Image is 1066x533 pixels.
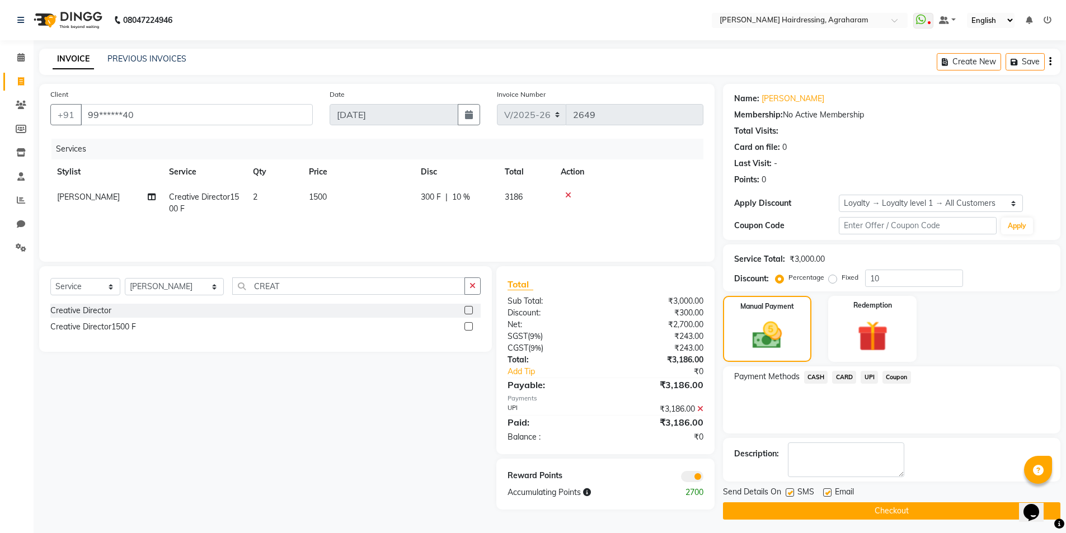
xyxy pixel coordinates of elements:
b: 08047224946 [123,4,172,36]
th: Action [554,159,703,185]
div: Paid: [499,416,605,429]
div: ₹243.00 [605,331,712,342]
span: SMS [797,486,814,500]
div: Net: [499,319,605,331]
div: ₹0 [623,366,712,378]
div: Balance : [499,431,605,443]
span: 1500 [309,192,327,202]
div: ( ) [499,331,605,342]
span: Total [508,279,533,290]
div: Reward Points [499,470,605,482]
span: Coupon [882,371,911,384]
div: ₹0 [605,431,712,443]
div: ₹3,186.00 [605,378,712,392]
th: Disc [414,159,498,185]
a: INVOICE [53,49,94,69]
label: Percentage [788,272,824,282]
div: Sub Total: [499,295,605,307]
a: [PERSON_NAME] [762,93,824,105]
span: Payment Methods [734,371,800,383]
img: logo [29,4,105,36]
div: ₹2,700.00 [605,319,712,331]
div: 0 [762,174,766,186]
div: Description: [734,448,779,460]
div: UPI [499,403,605,415]
span: Send Details On [723,486,781,500]
div: Coupon Code [734,220,839,232]
span: UPI [861,371,878,384]
button: Create New [937,53,1001,70]
label: Date [330,89,345,100]
div: 2700 [659,487,712,498]
label: Client [50,89,68,100]
span: Creative Director1500 F [169,192,239,214]
img: _gift.svg [848,317,898,355]
label: Fixed [842,272,858,282]
div: ₹3,000.00 [605,295,712,307]
div: ₹3,186.00 [605,403,712,415]
div: Total Visits: [734,125,778,137]
span: | [445,191,448,203]
input: Search by Name/Mobile/Email/Code [81,104,313,125]
button: Apply [1001,218,1033,234]
button: Save [1006,53,1045,70]
span: 10 % [452,191,470,203]
div: ( ) [499,342,605,354]
label: Redemption [853,300,892,310]
div: Creative Director [50,305,111,317]
div: ₹3,186.00 [605,416,712,429]
span: 300 F [421,191,441,203]
div: Apply Discount [734,197,839,209]
div: No Active Membership [734,109,1049,121]
a: Add Tip [499,366,623,378]
span: Email [835,486,854,500]
div: ₹3,000.00 [790,253,825,265]
div: Membership: [734,109,783,121]
div: - [774,158,777,169]
th: Stylist [50,159,162,185]
span: CARD [832,371,856,384]
th: Total [498,159,554,185]
input: Enter Offer / Coupon Code [839,217,997,234]
div: Total: [499,354,605,366]
div: ₹243.00 [605,342,712,354]
span: 9% [530,343,541,352]
div: Discount: [734,273,769,285]
th: Service [162,159,246,185]
div: Service Total: [734,253,785,265]
span: 3186 [505,192,523,202]
th: Qty [246,159,302,185]
iframe: chat widget [1019,488,1055,522]
img: _cash.svg [743,318,791,352]
div: Payable: [499,378,605,392]
div: ₹300.00 [605,307,712,319]
div: 0 [782,141,787,153]
span: SGST [508,331,528,341]
span: 9% [530,332,541,341]
a: PREVIOUS INVOICES [107,54,186,64]
span: CGST [508,343,528,353]
div: Payments [508,394,703,403]
button: +91 [50,104,82,125]
input: Search or Scan [232,277,466,295]
span: 2 [253,192,257,202]
th: Price [302,159,414,185]
label: Manual Payment [740,301,794,312]
div: Accumulating Points [499,487,658,498]
button: Checkout [723,502,1060,520]
div: Card on file: [734,141,780,153]
label: Invoice Number [497,89,546,100]
div: Discount: [499,307,605,319]
div: Name: [734,93,759,105]
div: Creative Director1500 F [50,321,136,333]
div: Services [51,139,712,159]
span: [PERSON_NAME] [57,192,120,202]
div: Last Visit: [734,158,772,169]
span: CASH [804,371,828,384]
div: ₹3,186.00 [605,354,712,366]
div: Points: [734,174,759,186]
